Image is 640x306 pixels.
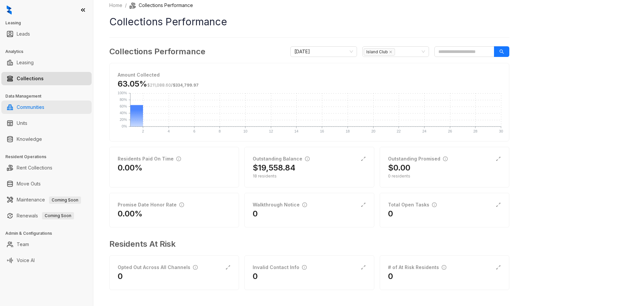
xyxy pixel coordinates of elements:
h3: Residents At Risk [109,238,504,250]
span: info-circle [432,202,437,207]
text: 60% [120,104,127,108]
text: 24 [422,129,426,133]
li: Renewals [1,209,92,222]
li: Voice AI [1,254,92,267]
text: 0% [122,124,127,128]
span: Coming Soon [42,212,74,219]
h3: Resident Operations [5,154,93,160]
span: expand-alt [361,202,366,207]
text: 14 [294,129,298,133]
text: 20 [371,129,375,133]
span: expand-alt [361,265,366,270]
a: RenewalsComing Soon [17,209,74,222]
a: Communities [17,101,44,114]
div: Outstanding Promised [388,155,448,162]
span: info-circle [305,156,310,161]
text: 80% [120,98,127,102]
h2: 0.00% [118,162,143,173]
text: 2 [142,129,144,133]
img: logo [7,5,12,15]
div: Residents Paid On Time [118,155,181,162]
h2: 0 [253,208,258,219]
a: Leads [17,27,30,41]
h2: 0 [388,271,393,282]
li: Collections [1,72,92,85]
li: Knowledge [1,133,92,146]
a: Leasing [17,56,34,69]
h3: Admin & Configurations [5,230,93,236]
text: 30 [499,129,503,133]
h2: 0.00% [118,208,143,219]
h2: $0.00 [388,162,410,173]
h3: Data Management [5,93,93,99]
span: September 2025 [294,47,353,57]
span: info-circle [193,265,198,270]
div: 18 residents [253,173,366,179]
text: 12 [269,129,273,133]
div: Opted Out Across All Channels [118,264,198,271]
h3: 63.05% [118,79,199,89]
span: search [499,49,504,54]
text: 28 [473,129,477,133]
h3: Leasing [5,20,93,26]
h1: Collections Performance [109,14,509,29]
span: expand-alt [496,202,501,207]
li: Team [1,238,92,251]
span: $211,088.60 [147,83,171,88]
text: 4 [168,129,170,133]
li: Rent Collections [1,161,92,174]
text: 10 [243,129,247,133]
span: info-circle [179,202,184,207]
span: close [389,50,392,54]
div: Promise Date Honor Rate [118,201,184,208]
text: 22 [397,129,401,133]
a: Home [108,2,124,9]
text: 18 [346,129,350,133]
text: 26 [448,129,452,133]
div: # of At Risk Residents [388,264,446,271]
span: $334,799.97 [173,83,199,88]
span: info-circle [442,265,446,270]
div: 0 residents [388,173,501,179]
li: Collections Performance [129,2,193,9]
li: Leasing [1,56,92,69]
strong: Amount Collected [118,72,160,78]
li: Move Outs [1,177,92,190]
li: Communities [1,101,92,114]
text: 100% [118,91,127,95]
span: info-circle [443,156,448,161]
span: info-circle [176,156,181,161]
h2: 0 [118,271,123,282]
h3: Analytics [5,49,93,55]
text: 20% [120,118,127,122]
a: Knowledge [17,133,42,146]
a: Voice AI [17,254,35,267]
div: Invalid Contact Info [253,264,307,271]
div: Outstanding Balance [253,155,310,162]
li: Leads [1,27,92,41]
span: info-circle [302,202,307,207]
text: 8 [219,129,221,133]
span: expand-alt [496,156,501,161]
a: Rent Collections [17,161,52,174]
a: Units [17,117,27,130]
div: Walkthrough Notice [253,201,307,208]
span: / [147,83,199,88]
text: 6 [193,129,195,133]
text: 40% [120,111,127,115]
h2: 0 [253,271,258,282]
li: Maintenance [1,193,92,206]
h2: 0 [388,208,393,219]
span: info-circle [302,265,307,270]
span: expand-alt [361,156,366,161]
li: / [125,2,127,9]
li: Units [1,117,92,130]
span: expand-alt [496,265,501,270]
h2: $19,558.84 [253,162,295,173]
h3: Collections Performance [109,46,205,58]
a: Collections [17,72,44,85]
span: Island Club [364,48,395,56]
span: Coming Soon [49,196,81,204]
a: Move Outs [17,177,41,190]
div: Total Open Tasks [388,201,437,208]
